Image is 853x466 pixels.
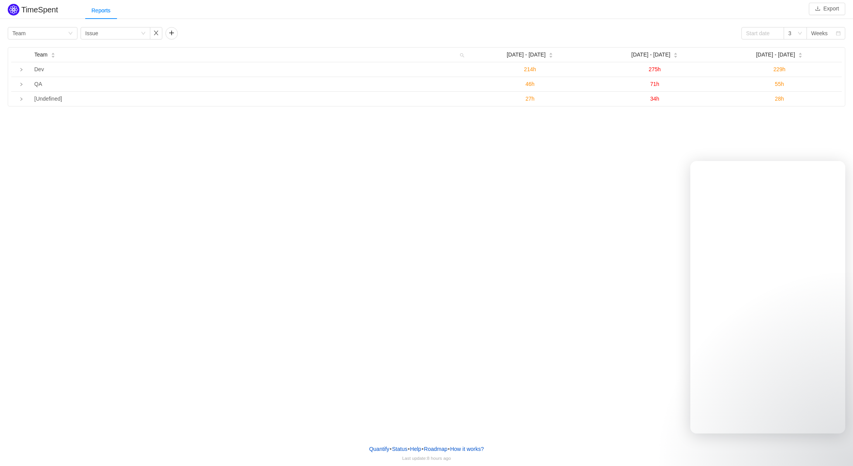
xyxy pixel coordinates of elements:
[788,27,791,39] div: 3
[150,27,162,39] button: icon: close
[19,97,23,101] i: icon: right
[650,96,659,102] span: 34h
[775,81,784,87] span: 55h
[85,27,98,39] div: Issue
[809,3,845,15] button: icon: downloadExport
[457,48,468,62] i: icon: search
[827,440,845,458] iframe: Intercom live chat
[798,55,803,57] i: icon: caret-down
[798,31,802,36] i: icon: down
[392,443,408,455] a: Status
[448,446,450,452] span: •
[165,27,178,39] button: icon: plus
[19,68,23,72] i: icon: right
[34,51,48,59] span: Team
[141,31,146,36] i: icon: down
[390,446,392,452] span: •
[674,55,678,57] i: icon: caret-down
[673,51,678,57] div: Sort
[741,27,784,39] input: Start date
[690,161,845,433] iframe: Intercom live chat
[650,81,659,87] span: 71h
[68,31,73,36] i: icon: down
[524,66,536,72] span: 214h
[410,443,422,455] a: Help
[631,51,671,59] span: [DATE] - [DATE]
[21,5,58,14] h2: TimeSpent
[798,52,803,54] i: icon: caret-up
[756,51,795,59] span: [DATE] - [DATE]
[775,96,784,102] span: 28h
[408,446,410,452] span: •
[427,456,451,461] span: 8 hours ago
[507,51,546,59] span: [DATE] - [DATE]
[798,51,803,57] div: Sort
[549,52,553,54] i: icon: caret-up
[773,66,785,72] span: 229h
[811,27,828,39] div: Weeks
[31,62,468,77] td: Dev
[51,52,55,54] i: icon: caret-up
[51,51,55,57] div: Sort
[549,55,553,57] i: icon: caret-down
[450,443,484,455] button: How it works?
[421,446,423,452] span: •
[423,443,448,455] a: Roadmap
[12,27,26,39] div: Team
[85,2,117,19] div: Reports
[369,443,390,455] a: Quantify
[19,82,23,86] i: icon: right
[526,81,535,87] span: 46h
[31,77,468,92] td: QA
[402,456,451,461] span: Last update:
[549,51,553,57] div: Sort
[674,52,678,54] i: icon: caret-up
[836,31,841,36] i: icon: calendar
[8,4,19,15] img: Quantify logo
[31,92,468,106] td: [Undefined]
[649,66,661,72] span: 275h
[51,55,55,57] i: icon: caret-down
[526,96,535,102] span: 27h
